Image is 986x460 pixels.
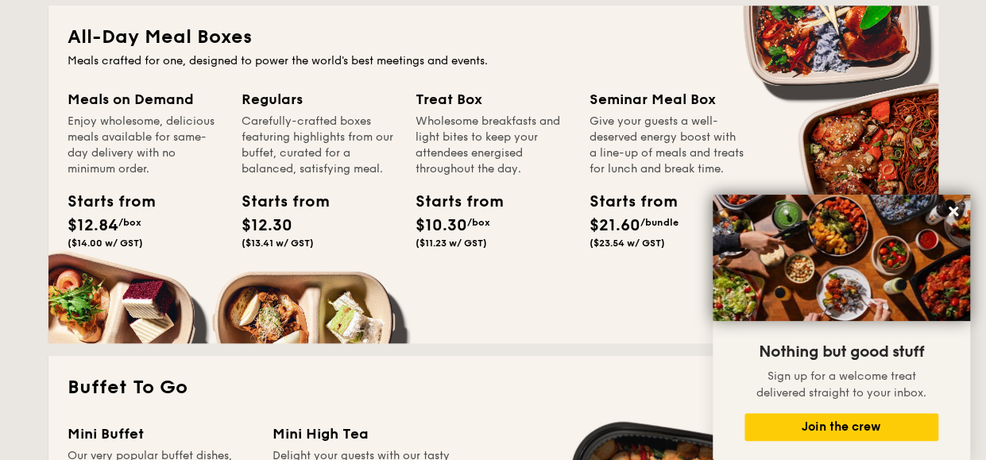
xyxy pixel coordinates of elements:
div: Seminar Meal Box [590,88,744,110]
button: Close [941,199,966,224]
div: Give your guests a well-deserved energy boost with a line-up of meals and treats for lunch and br... [590,114,744,177]
span: ($11.23 w/ GST) [416,238,487,249]
h2: All-Day Meal Boxes [68,25,919,50]
div: Starts from [242,190,313,214]
img: DSC07876-Edit02-Large.jpeg [713,195,970,321]
span: $10.30 [416,216,467,235]
div: Starts from [590,190,661,214]
span: /box [467,217,490,228]
div: Mini High Tea [273,423,458,445]
span: /box [118,217,141,228]
h2: Buffet To Go [68,375,919,400]
span: /bundle [640,217,679,228]
span: $21.60 [590,216,640,235]
div: Mini Buffet [68,423,253,445]
button: Join the crew [744,413,938,441]
div: Starts from [68,190,139,214]
div: Carefully-crafted boxes featuring highlights from our buffet, curated for a balanced, satisfying ... [242,114,396,177]
div: Meals on Demand [68,88,222,110]
span: $12.84 [68,216,118,235]
div: Wholesome breakfasts and light bites to keep your attendees energised throughout the day. [416,114,570,177]
span: $12.30 [242,216,292,235]
div: Enjoy wholesome, delicious meals available for same-day delivery with no minimum order. [68,114,222,177]
div: Regulars [242,88,396,110]
span: Nothing but good stuff [759,342,924,361]
div: Meals crafted for one, designed to power the world's best meetings and events. [68,53,919,69]
span: ($13.41 w/ GST) [242,238,314,249]
span: Sign up for a welcome treat delivered straight to your inbox. [756,369,926,400]
span: ($14.00 w/ GST) [68,238,143,249]
div: Starts from [416,190,487,214]
span: ($23.54 w/ GST) [590,238,665,249]
div: Treat Box [416,88,570,110]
